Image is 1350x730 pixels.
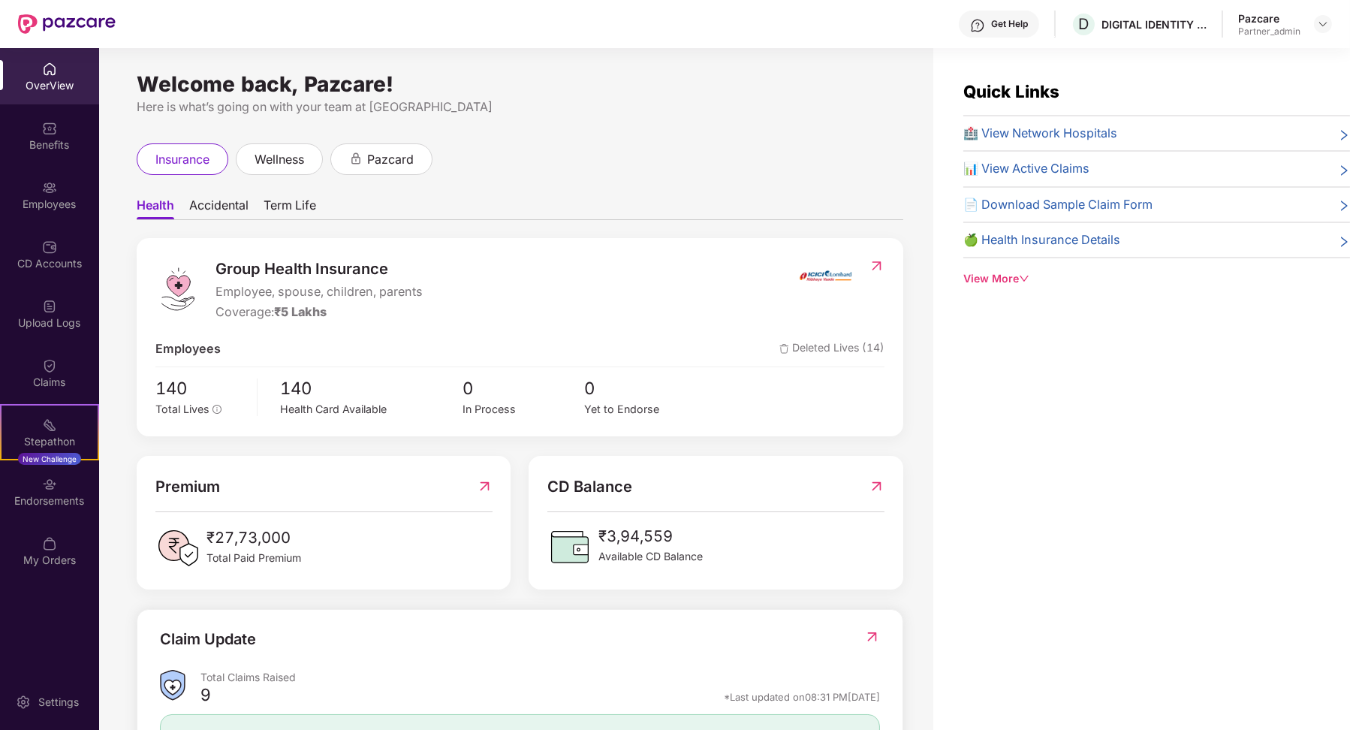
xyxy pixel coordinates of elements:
[1338,198,1350,214] span: right
[797,257,854,294] img: insurerIcon
[869,475,884,499] img: RedirectIcon
[547,524,592,569] img: CDBalanceIcon
[463,401,584,418] div: In Process
[584,401,706,418] div: Yet to Endorse
[155,267,200,312] img: logo
[963,81,1059,101] span: Quick Links
[1338,234,1350,249] span: right
[160,670,185,701] img: ClaimsSummaryIcon
[547,475,632,499] span: CD Balance
[963,124,1117,143] span: 🏥 View Network Hospitals
[18,453,81,465] div: New Challenge
[598,524,703,548] span: ₹3,94,559
[2,434,98,449] div: Stepathon
[1079,15,1089,33] span: D
[42,477,57,492] img: svg+xml;base64,PHN2ZyBpZD0iRW5kb3JzZW1lbnRzIiB4bWxucz0iaHR0cDovL3d3dy53My5vcmcvMjAwMC9zdmciIHdpZH...
[42,62,57,77] img: svg+xml;base64,PHN2ZyBpZD0iSG9tZSIgeG1sbnM9Imh0dHA6Ly93d3cudzMub3JnLzIwMDAvc3ZnIiB3aWR0aD0iMjAiIG...
[280,401,463,418] div: Health Card Available
[991,18,1028,30] div: Get Help
[367,150,414,169] span: pazcard
[155,526,200,571] img: PaidPremiumIcon
[864,629,880,644] img: RedirectIcon
[215,257,423,281] span: Group Health Insurance
[16,695,31,710] img: svg+xml;base64,PHN2ZyBpZD0iU2V0dGluZy0yMHgyMCIgeG1sbnM9Imh0dHA6Ly93d3cudzMub3JnLzIwMDAvc3ZnIiB3aW...
[963,231,1120,249] span: 🍏 Health Insurance Details
[137,78,903,90] div: Welcome back, Pazcare!
[206,550,301,566] span: Total Paid Premium
[42,180,57,195] img: svg+xml;base64,PHN2ZyBpZD0iRW1wbG95ZWVzIiB4bWxucz0iaHR0cDovL3d3dy53My5vcmcvMjAwMC9zdmciIHdpZHRoPS...
[280,375,463,401] span: 140
[779,344,789,354] img: deleteIcon
[215,282,423,301] span: Employee, spouse, children, parents
[215,303,423,321] div: Coverage:
[42,536,57,551] img: svg+xml;base64,PHN2ZyBpZD0iTXlfT3JkZXJzIiBkYXRhLW5hbWU9Ik15IE9yZGVycyIgeG1sbnM9Imh0dHA6Ly93d3cudz...
[34,695,83,710] div: Settings
[1338,162,1350,178] span: right
[274,304,327,319] span: ₹5 Lakhs
[212,405,221,414] span: info-circle
[206,526,301,550] span: ₹27,73,000
[189,198,249,219] span: Accidental
[200,670,880,684] div: Total Claims Raised
[18,14,116,34] img: New Pazcare Logo
[1338,127,1350,143] span: right
[155,475,220,499] span: Premium
[779,339,884,358] span: Deleted Lives (14)
[137,98,903,116] div: Here is what’s going on with your team at [GEOGRAPHIC_DATA]
[160,628,256,651] div: Claim Update
[724,690,880,704] div: *Last updated on 08:31 PM[DATE]
[255,150,304,169] span: wellness
[963,270,1350,287] div: View More
[1019,273,1029,284] span: down
[963,159,1089,178] span: 📊 View Active Claims
[598,548,703,565] span: Available CD Balance
[42,121,57,136] img: svg+xml;base64,PHN2ZyBpZD0iQmVuZWZpdHMiIHhtbG5zPSJodHRwOi8vd3d3LnczLm9yZy8yMDAwL3N2ZyIgd2lkdGg9Ij...
[1238,11,1300,26] div: Pazcare
[155,403,209,415] span: Total Lives
[349,152,363,165] div: animation
[155,339,221,358] span: Employees
[155,150,209,169] span: insurance
[137,198,174,219] span: Health
[42,358,57,373] img: svg+xml;base64,PHN2ZyBpZD0iQ2xhaW0iIHhtbG5zPSJodHRwOi8vd3d3LnczLm9yZy8yMDAwL3N2ZyIgd2lkdGg9IjIwIi...
[1238,26,1300,38] div: Partner_admin
[963,195,1153,214] span: 📄 Download Sample Claim Form
[584,375,706,401] span: 0
[1101,17,1207,32] div: DIGITAL IDENTITY INDIA PRIVATE LIMITED
[200,684,211,710] div: 9
[463,375,584,401] span: 0
[869,258,884,273] img: RedirectIcon
[970,18,985,33] img: svg+xml;base64,PHN2ZyBpZD0iSGVscC0zMngzMiIgeG1sbnM9Imh0dHA6Ly93d3cudzMub3JnLzIwMDAvc3ZnIiB3aWR0aD...
[155,375,246,401] span: 140
[477,475,493,499] img: RedirectIcon
[264,198,316,219] span: Term Life
[1317,18,1329,30] img: svg+xml;base64,PHN2ZyBpZD0iRHJvcGRvd24tMzJ4MzIiIHhtbG5zPSJodHRwOi8vd3d3LnczLm9yZy8yMDAwL3N2ZyIgd2...
[42,299,57,314] img: svg+xml;base64,PHN2ZyBpZD0iVXBsb2FkX0xvZ3MiIGRhdGEtbmFtZT0iVXBsb2FkIExvZ3MiIHhtbG5zPSJodHRwOi8vd3...
[42,418,57,433] img: svg+xml;base64,PHN2ZyB4bWxucz0iaHR0cDovL3d3dy53My5vcmcvMjAwMC9zdmciIHdpZHRoPSIyMSIgaGVpZ2h0PSIyMC...
[42,240,57,255] img: svg+xml;base64,PHN2ZyBpZD0iQ0RfQWNjb3VudHMiIGRhdGEtbmFtZT0iQ0QgQWNjb3VudHMiIHhtbG5zPSJodHRwOi8vd3...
